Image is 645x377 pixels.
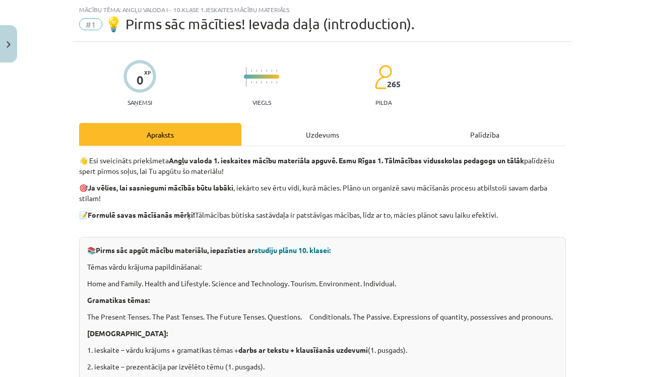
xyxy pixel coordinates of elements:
p: Viegls [252,99,271,106]
p: 📚 [87,245,558,256]
img: students-c634bb4e5e11cddfef0936a35e636f08e4e9abd3cc4e673bd6f9a4125e45ecb1.svg [374,65,392,90]
img: icon-short-line-57e1e144782c952c97e751825c79c345078a6d821885a25fce030b3d8c18986b.svg [276,81,277,84]
p: Saņemsi [123,99,156,106]
div: Apraksts [79,123,241,146]
p: 👋 Esi sveicināts priekšmeta palīdzēšu spert pirmos soļus, lai Tu apgūtu šo materiālu! [79,155,566,176]
img: icon-short-line-57e1e144782c952c97e751825c79c345078a6d821885a25fce030b3d8c18986b.svg [256,81,257,84]
img: icon-short-line-57e1e144782c952c97e751825c79c345078a6d821885a25fce030b3d8c18986b.svg [261,70,262,72]
div: Uzdevums [241,123,404,146]
span: 265 [387,80,401,89]
p: The Present Tenses. The Past Tenses. The Future Tenses. Questions. Conditionals. The Passive. Exp... [87,311,558,322]
img: icon-short-line-57e1e144782c952c97e751825c79c345078a6d821885a25fce030b3d8c18986b.svg [276,70,277,72]
img: icon-short-line-57e1e144782c952c97e751825c79c345078a6d821885a25fce030b3d8c18986b.svg [251,81,252,84]
span: studiju plānu 10. klasei: [254,245,331,255]
p: 1. ieskaite – vārdu krājums + gramatikas tēmas + (1. pusgads). [87,345,558,355]
p: pilda [375,99,392,106]
img: icon-short-line-57e1e144782c952c97e751825c79c345078a6d821885a25fce030b3d8c18986b.svg [271,70,272,72]
img: icon-short-line-57e1e144782c952c97e751825c79c345078a6d821885a25fce030b3d8c18986b.svg [251,70,252,72]
img: icon-close-lesson-0947bae3869378f0d4975bcd49f059093ad1ed9edebbc8119c70593378902aed.svg [7,41,11,48]
img: icon-short-line-57e1e144782c952c97e751825c79c345078a6d821885a25fce030b3d8c18986b.svg [266,70,267,72]
span: #1 [79,18,102,30]
p: 2. ieskaite – prezentācija par izvēlēto tēmu (1. pusgads). [87,361,558,372]
strong: Pirms sāc apgūt mācību materiālu, iepazīsties ar [96,245,331,255]
img: icon-short-line-57e1e144782c952c97e751825c79c345078a6d821885a25fce030b3d8c18986b.svg [256,70,257,72]
p: Tēmas vārdu krājuma papildināšanai: [87,262,558,272]
strong: [DEMOGRAPHIC_DATA]: [87,329,168,338]
div: Mācību tēma: Angļu valoda i - 10.klase 1.ieskaites mācību materiāls [79,6,566,13]
p: 🎯 , iekārto sev ērtu vidi, kurā mācies. Plāno un organizē savu mācīšanās procesu atbilstoši savam... [79,182,566,204]
div: Palīdzība [404,123,566,146]
strong: Gramatikas tēmas: [87,295,150,304]
img: icon-short-line-57e1e144782c952c97e751825c79c345078a6d821885a25fce030b3d8c18986b.svg [266,81,267,84]
img: icon-long-line-d9ea69661e0d244f92f715978eff75569469978d946b2353a9bb055b3ed8787d.svg [246,67,247,87]
img: icon-short-line-57e1e144782c952c97e751825c79c345078a6d821885a25fce030b3d8c18986b.svg [271,81,272,84]
p: 📝 Tālmācības būtiska sastāvdaļa ir patstāvīgas mācības, līdz ar to, mācies plānot savu laiku efek... [79,210,566,231]
strong: Angļu valoda 1. ieskaites mācību materiāla apguvē. Esmu Rīgas 1. Tālmācības vidusskolas pedagogs ... [169,156,524,165]
p: Home and Family. Health and Lifestyle. Science and Technology. Tourism. Environment. Individual. [87,278,558,289]
span: 💡 Pirms sāc mācīties! Ievada daļa (introduction). [105,16,415,32]
span: XP [144,70,151,75]
img: icon-short-line-57e1e144782c952c97e751825c79c345078a6d821885a25fce030b3d8c18986b.svg [261,81,262,84]
strong: Ja vēlies, lai sasniegumi mācībās būtu labāki [88,183,233,192]
div: 0 [137,73,144,87]
strong: darbs ar tekstu + klausīšanās uzdevumi [238,345,368,354]
strong: Formulē savas mācīšanās mērķi! [88,210,195,219]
